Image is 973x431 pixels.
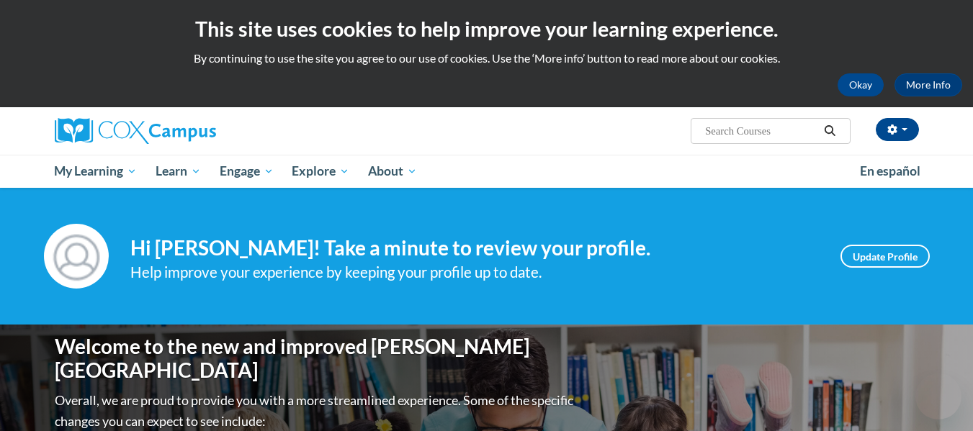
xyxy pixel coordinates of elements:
span: Explore [292,163,349,180]
span: Learn [156,163,201,180]
span: About [368,163,417,180]
a: My Learning [45,155,147,188]
a: Cox Campus [55,118,328,144]
h4: Hi [PERSON_NAME]! Take a minute to review your profile. [130,236,819,260]
div: Help improve your experience by keeping your profile up to date. [130,260,819,284]
div: Main menu [33,155,941,188]
button: Search [819,122,840,140]
a: About [359,155,426,188]
input: Search Courses [704,122,819,140]
a: Learn [146,155,210,188]
a: En español [851,156,930,186]
h1: Welcome to the new and improved [PERSON_NAME][GEOGRAPHIC_DATA] [55,335,577,383]
button: Account Settings [876,118,919,141]
iframe: Button to launch messaging window [915,373,961,419]
a: Update Profile [840,245,930,268]
img: Cox Campus [55,118,216,144]
img: Profile Image [44,224,109,289]
span: My Learning [54,163,137,180]
span: En español [860,163,920,178]
h2: This site uses cookies to help improve your learning experience. [11,14,962,43]
button: Okay [838,73,884,96]
a: More Info [894,73,962,96]
p: By continuing to use the site you agree to our use of cookies. Use the ‘More info’ button to read... [11,50,962,66]
span: Engage [220,163,274,180]
a: Engage [210,155,283,188]
a: Explore [282,155,359,188]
